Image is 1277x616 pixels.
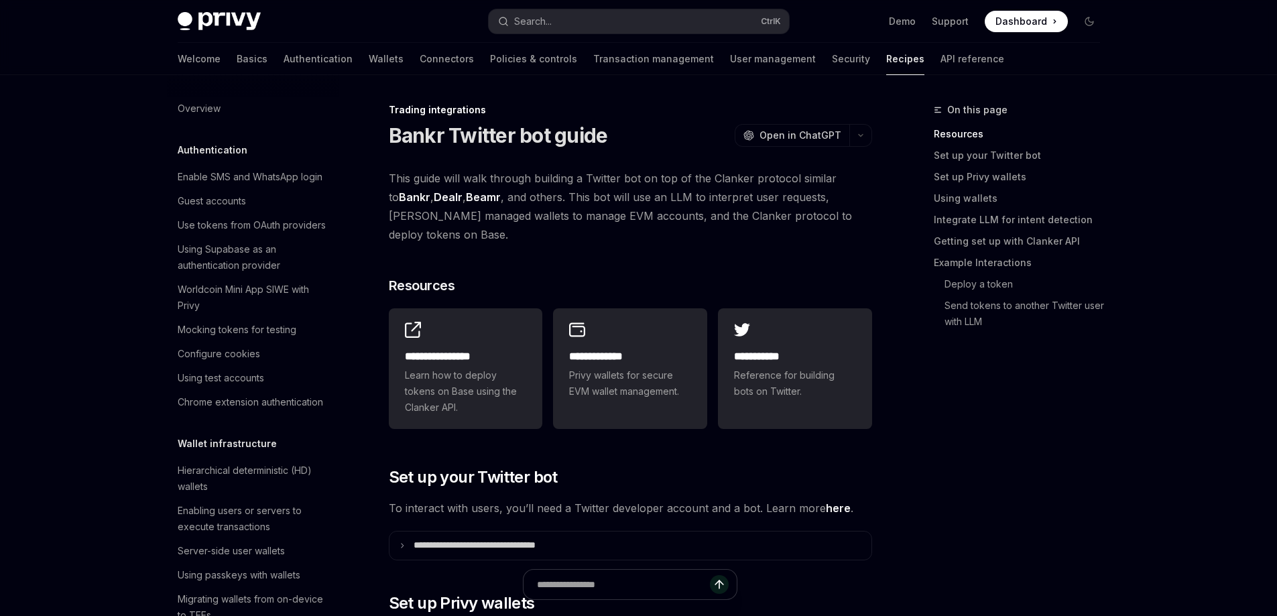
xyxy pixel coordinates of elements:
a: Integrate LLM for intent detection [934,209,1111,231]
a: Use tokens from OAuth providers [167,213,339,237]
span: Learn how to deploy tokens on Base using the Clanker API. [405,367,527,416]
div: Configure cookies [178,346,260,362]
a: Mocking tokens for testing [167,318,339,342]
a: **** **** ***Privy wallets for secure EVM wallet management. [553,308,707,429]
a: Send tokens to another Twitter user with LLM [934,295,1111,332]
div: Use tokens from OAuth providers [178,217,326,233]
div: Using test accounts [178,370,264,386]
div: Guest accounts [178,193,246,209]
a: Chrome extension authentication [167,390,339,414]
a: Server-side user wallets [167,539,339,563]
span: To interact with users, you’ll need a Twitter developer account and a bot. Learn more . [389,499,872,517]
a: Support [932,15,969,28]
a: Enable SMS and WhatsApp login [167,165,339,189]
div: Worldcoin Mini App SIWE with Privy [178,282,330,314]
a: Demo [889,15,916,28]
a: Wallets [369,43,404,75]
div: Mocking tokens for testing [178,322,296,338]
a: Bankr [399,190,430,204]
span: This guide will walk through building a Twitter bot on top of the Clanker protocol similar to , ,... [389,169,872,244]
a: Welcome [178,43,221,75]
span: Open in ChatGPT [759,129,841,142]
a: Security [832,43,870,75]
button: Toggle dark mode [1079,11,1100,32]
a: Resources [934,123,1111,145]
a: **** **** *Reference for building bots on Twitter. [718,308,872,429]
a: Example Interactions [934,252,1111,273]
a: Basics [237,43,267,75]
div: Enabling users or servers to execute transactions [178,503,330,535]
div: Server-side user wallets [178,543,285,559]
a: Policies & controls [490,43,577,75]
a: Getting set up with Clanker API [934,231,1111,252]
a: Using test accounts [167,366,339,390]
a: Using passkeys with wallets [167,563,339,587]
div: Hierarchical deterministic (HD) wallets [178,463,330,495]
a: Using Supabase as an authentication provider [167,237,339,278]
span: Reference for building bots on Twitter. [734,367,856,399]
div: Trading integrations [389,103,872,117]
a: Set up your Twitter bot [934,145,1111,166]
a: Connectors [420,43,474,75]
a: **** **** **** *Learn how to deploy tokens on Base using the Clanker API. [389,308,543,429]
h5: Wallet infrastructure [178,436,277,452]
a: Hierarchical deterministic (HD) wallets [167,458,339,499]
div: Chrome extension authentication [178,394,323,410]
h1: Bankr Twitter bot guide [389,123,608,147]
input: Ask a question... [537,570,710,599]
a: Dashboard [985,11,1068,32]
div: Using Supabase as an authentication provider [178,241,330,273]
h5: Authentication [178,142,247,158]
a: Dealr [434,190,463,204]
a: here [826,501,851,515]
button: Send message [710,575,729,594]
span: Ctrl K [761,16,781,27]
span: On this page [947,102,1008,118]
div: Using passkeys with wallets [178,567,300,583]
a: Authentication [284,43,353,75]
div: Overview [178,101,221,117]
a: Overview [167,97,339,121]
div: Enable SMS and WhatsApp login [178,169,322,185]
div: Search... [514,13,552,29]
a: Guest accounts [167,189,339,213]
a: User management [730,43,816,75]
span: Privy wallets for secure EVM wallet management. [569,367,691,399]
a: Set up Privy wallets [934,166,1111,188]
a: Using wallets [934,188,1111,209]
a: Enabling users or servers to execute transactions [167,499,339,539]
a: Worldcoin Mini App SIWE with Privy [167,278,339,318]
a: Beamr [466,190,501,204]
a: Recipes [886,43,924,75]
a: Configure cookies [167,342,339,366]
span: Dashboard [995,15,1047,28]
img: dark logo [178,12,261,31]
a: Deploy a token [934,273,1111,295]
a: API reference [940,43,1004,75]
span: Set up your Twitter bot [389,467,558,488]
button: Open in ChatGPT [735,124,849,147]
button: Open search [489,9,789,34]
a: Transaction management [593,43,714,75]
span: Resources [389,276,455,295]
